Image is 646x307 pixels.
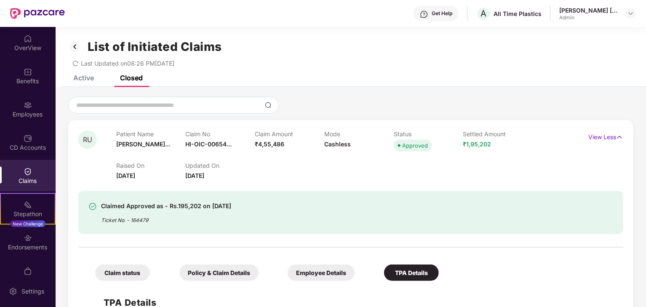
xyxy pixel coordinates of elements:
span: ₹1,95,202 [463,140,491,148]
p: Claim Amount [255,130,324,138]
div: Policy & Claim Details [179,265,259,281]
span: redo [72,60,78,67]
img: svg+xml;base64,PHN2ZyBpZD0iU2V0dGluZy0yMHgyMCIgeG1sbnM9Imh0dHA6Ly93d3cudzMub3JnLzIwMDAvc3ZnIiB3aW... [9,287,17,296]
p: View Less [588,130,623,142]
span: [DATE] [116,172,135,179]
img: svg+xml;base64,PHN2ZyBpZD0iU3VjY2Vzcy0zMngzMiIgeG1sbnM9Imh0dHA6Ly93d3cudzMub3JnLzIwMDAvc3ZnIiB3aW... [88,202,97,211]
div: Closed [120,74,143,82]
div: Claimed Approved as - Rs.195,202 on [DATE] [101,201,231,211]
span: Last Updated on 08:26 PM[DATE] [81,60,174,67]
img: svg+xml;base64,PHN2ZyBpZD0iQ2xhaW0iIHhtbG5zPSJodHRwOi8vd3d3LnczLm9yZy8yMDAwL3N2ZyIgd2lkdGg9IjIwIi... [24,167,32,176]
img: svg+xml;base64,PHN2ZyBpZD0iRW5kb3JzZW1lbnRzIiB4bWxucz0iaHR0cDovL3d3dy53My5vcmcvMjAwMC9zdmciIHdpZH... [24,234,32,242]
p: Mode [324,130,394,138]
span: [PERSON_NAME]... [116,140,170,148]
p: Status [394,130,463,138]
div: Employee Details [288,265,355,281]
div: Approved [402,141,428,150]
img: svg+xml;base64,PHN2ZyB4bWxucz0iaHR0cDovL3d3dy53My5vcmcvMjAwMC9zdmciIHdpZHRoPSIxNyIgaGVpZ2h0PSIxNy... [616,132,623,142]
div: Claim status [95,265,150,281]
div: Admin [559,14,618,21]
p: Settled Amount [463,130,533,138]
div: New Challenge [10,220,45,227]
img: svg+xml;base64,PHN2ZyBpZD0iTXlfT3JkZXJzIiBkYXRhLW5hbWU9Ik15IE9yZGVycyIgeG1sbnM9Imh0dHA6Ly93d3cudz... [24,267,32,275]
h1: List of Initiated Claims [88,40,222,54]
div: All Time Plastics [494,10,542,18]
img: svg+xml;base64,PHN2ZyB3aWR0aD0iMzIiIGhlaWdodD0iMzIiIHZpZXdCb3g9IjAgMCAzMiAzMiIgZmlsbD0ibm9uZSIgeG... [68,40,82,54]
div: Get Help [432,10,452,17]
div: Ticket No. - 164479 [101,211,231,224]
div: Stepathon [1,210,55,218]
img: svg+xml;base64,PHN2ZyBpZD0iQmVuZWZpdHMiIHhtbG5zPSJodHRwOi8vd3d3LnczLm9yZy8yMDAwL3N2ZyIgd2lkdGg9Ij... [24,68,32,76]
img: svg+xml;base64,PHN2ZyB4bWxucz0iaHR0cDovL3d3dy53My5vcmcvMjAwMC9zdmciIHdpZHRoPSIyMSIgaGVpZ2h0PSIyMC... [24,201,32,209]
p: Raised On [116,162,186,169]
div: [PERSON_NAME] [PERSON_NAME] [559,6,618,14]
img: svg+xml;base64,PHN2ZyBpZD0iU2VhcmNoLTMyeDMyIiB4bWxucz0iaHR0cDovL3d3dy53My5vcmcvMjAwMC9zdmciIHdpZH... [265,102,272,109]
img: svg+xml;base64,PHN2ZyBpZD0iQ0RfQWNjb3VudHMiIGRhdGEtbmFtZT0iQ0QgQWNjb3VudHMiIHhtbG5zPSJodHRwOi8vd3... [24,134,32,143]
span: Cashless [324,140,351,148]
div: Active [73,74,94,82]
p: Updated On [186,162,255,169]
img: svg+xml;base64,PHN2ZyBpZD0iSG9tZSIgeG1sbnM9Imh0dHA6Ly93d3cudzMub3JnLzIwMDAvc3ZnIiB3aWR0aD0iMjAiIG... [24,34,32,43]
img: svg+xml;base64,PHN2ZyBpZD0iRW1wbG95ZWVzIiB4bWxucz0iaHR0cDovL3d3dy53My5vcmcvMjAwMC9zdmciIHdpZHRoPS... [24,101,32,109]
img: svg+xml;base64,PHN2ZyBpZD0iRHJvcGRvd24tMzJ4MzIiIHhtbG5zPSJodHRwOi8vd3d3LnczLm9yZy8yMDAwL3N2ZyIgd2... [627,10,634,17]
span: HI-OIC-00654... [186,140,232,148]
span: RU [83,136,92,143]
p: Patient Name [116,130,186,138]
div: TPA Details [384,265,439,281]
img: svg+xml;base64,PHN2ZyBpZD0iSGVscC0zMngzMiIgeG1sbnM9Imh0dHA6Ly93d3cudzMub3JnLzIwMDAvc3ZnIiB3aWR0aD... [420,10,428,19]
p: Claim No [186,130,255,138]
div: Settings [19,287,47,296]
span: ₹4,55,486 [255,140,284,148]
span: A [481,8,487,19]
img: New Pazcare Logo [10,8,65,19]
span: [DATE] [186,172,205,179]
